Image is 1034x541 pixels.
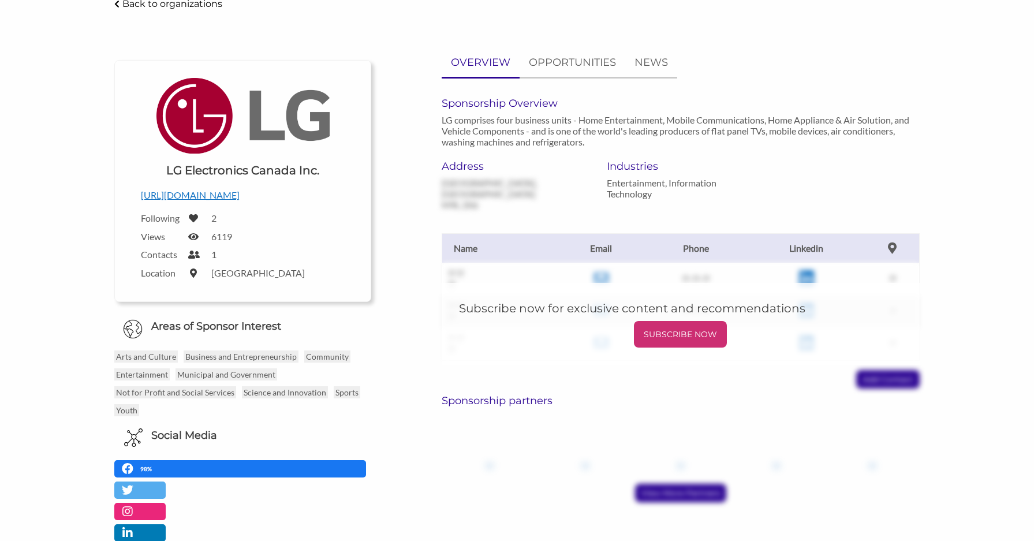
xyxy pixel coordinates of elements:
[211,212,216,223] label: 2
[151,428,217,443] h6: Social Media
[442,97,920,110] h6: Sponsorship Overview
[334,386,360,398] p: Sports
[140,464,155,475] p: 98%
[459,321,902,348] a: SUBSCRIBE NOW
[529,54,616,71] p: OPPORTUNITIES
[645,233,747,263] th: Phone
[442,114,920,147] p: LG comprises four business units - Home Entertainment, Mobile Communications, Home Appliance & Ai...
[211,249,216,260] label: 1
[114,368,170,380] p: Entertainment
[141,249,181,260] label: Contacts
[141,188,345,203] p: [URL][DOMAIN_NAME]
[114,350,178,363] p: Arts and Culture
[124,428,143,447] img: Social Media Icon
[634,54,668,71] p: NEWS
[211,231,232,242] label: 6119
[141,231,181,242] label: Views
[442,394,920,407] h6: Sponsorship partners
[607,177,755,199] p: Entertainment, Information Technology
[607,160,755,173] h6: Industries
[141,267,181,278] label: Location
[211,267,305,278] label: [GEOGRAPHIC_DATA]
[442,233,558,263] th: Name
[304,350,350,363] p: Community
[106,319,380,334] h6: Areas of Sponsor Interest
[141,212,181,223] label: Following
[459,300,902,316] h5: Subscribe now for exclusive content and recommendations
[176,368,277,380] p: Municipal and Government
[451,54,510,71] p: OVERVIEW
[747,233,866,263] th: Linkedin
[558,233,645,263] th: Email
[156,78,330,154] img: Logo
[114,404,139,416] p: Youth
[114,386,236,398] p: Not for Profit and Social Services
[166,162,319,178] h1: LG Electronics Canada Inc.
[242,386,328,398] p: Science and Innovation
[639,326,722,343] p: SUBSCRIBE NOW
[184,350,298,363] p: Business and Entrepreneurship
[442,160,589,173] h6: Address
[123,319,143,339] img: Globe Icon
